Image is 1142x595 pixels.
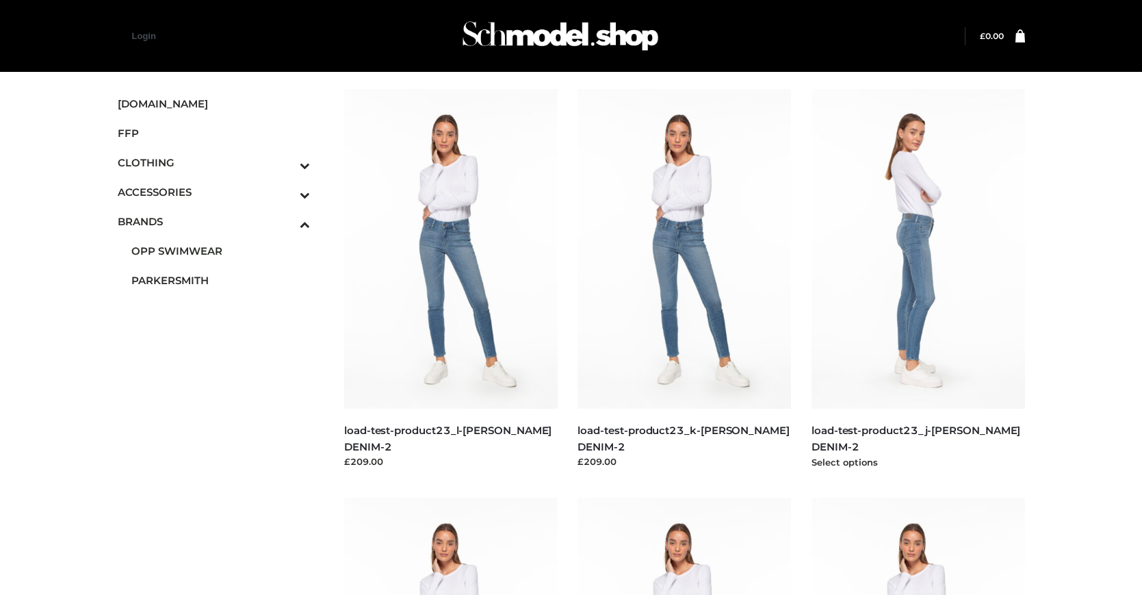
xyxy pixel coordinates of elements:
[578,455,791,468] div: £209.00
[262,148,310,177] button: Toggle Submenu
[131,266,311,295] a: PARKERSMITH
[131,273,311,288] span: PARKERSMITH
[118,125,311,141] span: FFP
[118,155,311,170] span: CLOTHING
[131,243,311,259] span: OPP SWIMWEAR
[118,207,311,236] a: BRANDSToggle Submenu
[118,177,311,207] a: ACCESSORIESToggle Submenu
[118,96,311,112] span: [DOMAIN_NAME]
[812,424,1020,453] a: load-test-product23_j-[PERSON_NAME] DENIM-2
[344,424,551,453] a: load-test-product23_l-[PERSON_NAME] DENIM-2
[262,207,310,236] button: Toggle Submenu
[118,89,311,118] a: [DOMAIN_NAME]
[344,455,558,468] div: £209.00
[118,118,311,148] a: FFP
[118,184,311,200] span: ACCESSORIES
[132,31,156,41] a: Login
[458,9,663,63] img: Schmodel Admin 964
[980,31,1004,41] a: £0.00
[980,31,1004,41] bdi: 0.00
[131,236,311,266] a: OPP SWIMWEAR
[812,457,878,468] a: Select options
[118,148,311,177] a: CLOTHINGToggle Submenu
[980,31,985,41] span: £
[118,214,311,229] span: BRANDS
[262,177,310,207] button: Toggle Submenu
[578,424,789,453] a: load-test-product23_k-[PERSON_NAME] DENIM-2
